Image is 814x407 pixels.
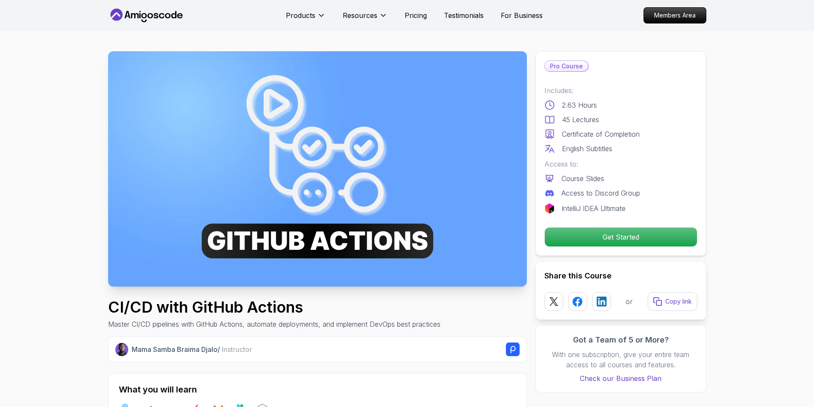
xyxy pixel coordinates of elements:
p: With one subscription, give your entire team access to all courses and features. [544,349,697,370]
p: Access to: [544,159,697,169]
a: Pricing [405,10,427,20]
p: Master CI/CD pipelines with GitHub Actions, automate deployments, and implement DevOps best pract... [108,319,441,329]
p: Access to Discord Group [561,188,640,198]
button: Resources [343,10,388,27]
a: For Business [501,10,543,20]
p: or [626,296,633,307]
a: Testimonials [444,10,484,20]
p: Members Area [644,8,706,23]
h2: Share this Course [544,270,697,282]
img: Nelson Djalo [115,343,129,356]
button: Products [286,10,326,27]
p: Resources [343,10,377,20]
button: Copy link [648,292,697,311]
a: Members Area [644,7,706,23]
p: Mama Samba Braima Djalo / [132,344,252,354]
p: Pro Course [545,61,588,71]
img: ci-cd-with-github-actions_thumbnail [108,51,527,287]
p: Course Slides [561,173,604,184]
h1: CI/CD with GitHub Actions [108,299,441,316]
span: Instructor [222,345,252,354]
p: Copy link [665,297,692,306]
p: 45 Lectures [562,114,599,125]
p: Get Started [545,228,697,246]
p: Includes: [544,85,697,96]
h3: Got a Team of 5 or More? [544,334,697,346]
p: Certificate of Completion [562,129,640,139]
button: Get Started [544,227,697,247]
p: IntelliJ IDEA Ultimate [561,203,626,214]
p: English Subtitles [562,143,612,154]
p: 2.63 Hours [562,100,597,110]
img: jetbrains logo [544,203,555,214]
p: Products [286,10,315,20]
h2: What you will learn [119,384,516,395]
a: Check our Business Plan [544,373,697,384]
